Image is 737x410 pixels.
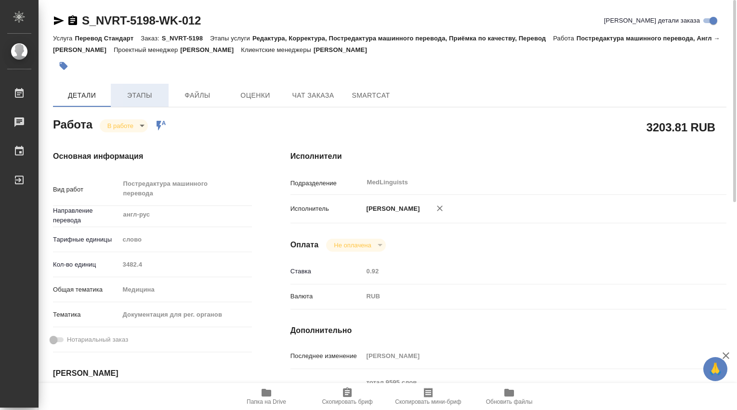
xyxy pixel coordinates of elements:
[53,310,119,320] p: Тематика
[252,35,553,42] p: Редактура, Корректура, Постредактура машинного перевода, Приёмка по качеству, Перевод
[290,292,363,301] p: Валюта
[290,351,363,361] p: Последнее изменение
[363,264,690,278] input: Пустое поле
[395,398,461,405] span: Скопировать мини-бриф
[314,46,374,53] p: [PERSON_NAME]
[363,204,420,214] p: [PERSON_NAME]
[53,185,119,194] p: Вид работ
[53,368,252,379] h4: [PERSON_NAME]
[53,260,119,269] p: Кол-во единиц
[363,374,690,400] textarea: тотал 9595 слов Режим правок сохранить в финальном документе
[119,231,252,248] div: слово
[82,14,201,27] a: S_NVRT-5198-WK-012
[326,239,385,252] div: В работе
[174,90,221,102] span: Файлы
[210,35,252,42] p: Этапы услуги
[53,55,74,77] button: Добавить тэг
[119,257,252,271] input: Пустое поле
[703,357,727,381] button: 🙏
[162,35,210,42] p: S_NVRT-5198
[290,90,336,102] span: Чат заказа
[290,151,726,162] h4: Исполнители
[469,383,550,410] button: Обновить файлы
[290,267,363,276] p: Ставка
[53,235,119,244] p: Тарифные единицы
[486,398,533,405] span: Обновить файлы
[141,35,161,42] p: Заказ:
[290,179,363,188] p: Подразделение
[53,115,92,132] h2: Работа
[553,35,577,42] p: Работа
[67,15,79,26] button: Скопировать ссылку
[290,204,363,214] p: Исполнитель
[226,383,307,410] button: Папка на Drive
[331,241,374,249] button: Не оплачена
[232,90,278,102] span: Оценки
[53,206,119,225] p: Направление перевода
[241,46,314,53] p: Клиентские менеджеры
[363,288,690,305] div: RUB
[247,398,286,405] span: Папка на Drive
[322,398,372,405] span: Скопировать бриф
[348,90,394,102] span: SmartCat
[604,16,700,26] span: [PERSON_NAME] детали заказа
[59,90,105,102] span: Детали
[707,359,724,379] span: 🙏
[290,239,319,251] h4: Оплата
[290,325,726,336] h4: Дополнительно
[119,282,252,298] div: Медицина
[53,15,65,26] button: Скопировать ссылку для ЯМессенджера
[53,35,75,42] p: Услуга
[363,349,690,363] input: Пустое поле
[53,151,252,162] h4: Основная информация
[105,122,136,130] button: В работе
[75,35,141,42] p: Перевод Стандарт
[646,119,715,135] h2: 3203.81 RUB
[114,46,180,53] p: Проектный менеджер
[429,198,450,219] button: Удалить исполнителя
[307,383,388,410] button: Скопировать бриф
[67,335,128,345] span: Нотариальный заказ
[117,90,163,102] span: Этапы
[119,307,252,323] div: Документация для рег. органов
[100,119,148,132] div: В работе
[388,383,469,410] button: Скопировать мини-бриф
[180,46,241,53] p: [PERSON_NAME]
[53,285,119,295] p: Общая тематика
